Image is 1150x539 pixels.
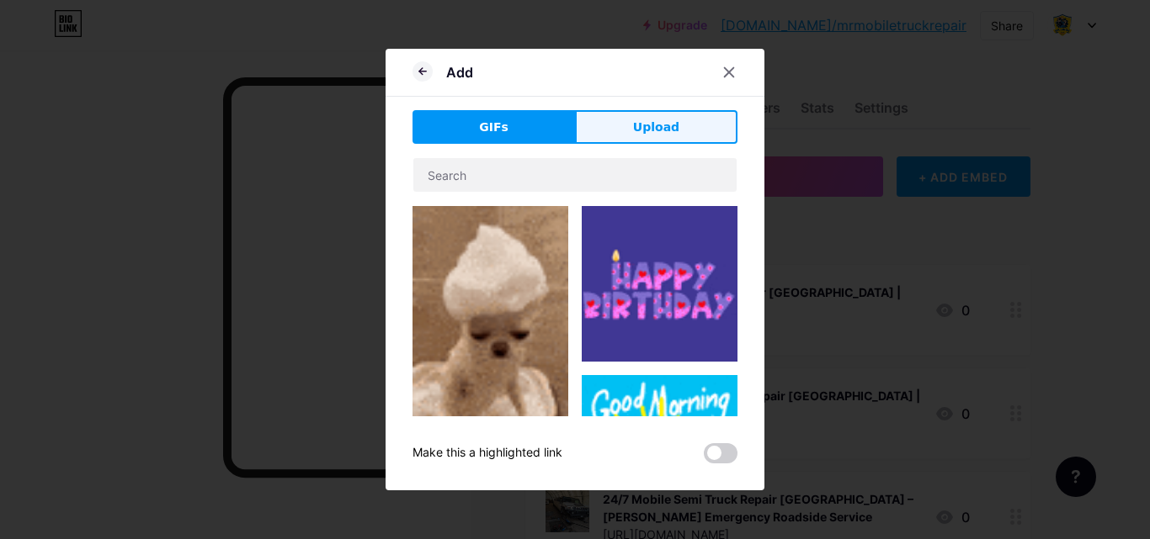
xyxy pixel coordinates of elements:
button: GIFs [413,110,575,144]
img: Gihpy [582,375,737,531]
input: Search [413,158,737,192]
div: Make this a highlighted link [413,443,562,463]
span: GIFs [479,119,508,136]
img: Gihpy [582,206,737,362]
img: Gihpy [413,206,568,484]
button: Upload [575,110,737,144]
div: Add [446,62,473,82]
span: Upload [633,119,679,136]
